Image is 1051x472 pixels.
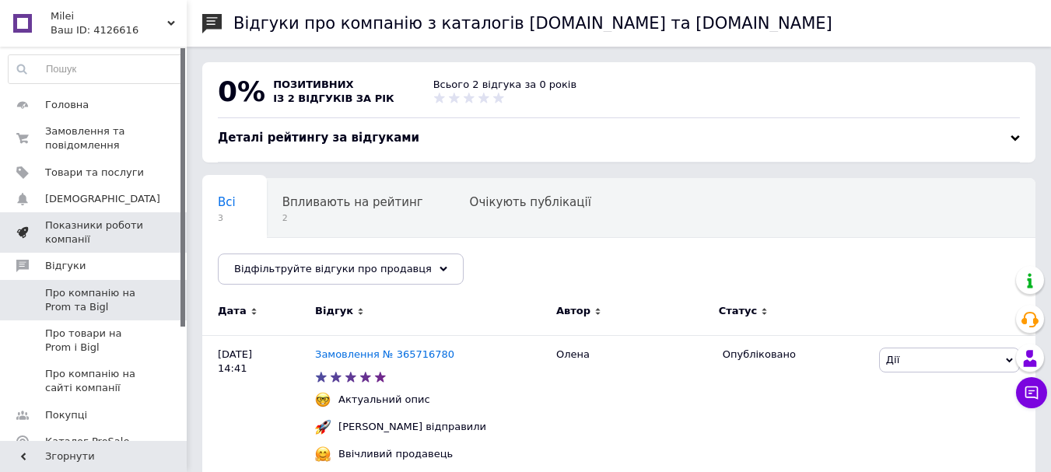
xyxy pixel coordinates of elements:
img: :nerd_face: [315,392,331,407]
div: Всього 2 відгука за 0 років [433,78,576,92]
span: Про компанію на Prom та Bigl [45,286,144,314]
span: із 2 відгуків за рік [273,93,394,104]
img: :hugging_face: [315,446,331,462]
span: Про товари на Prom і Bigl [45,327,144,355]
div: Ваш ID: 4126616 [51,23,187,37]
span: позитивних [273,79,354,90]
span: Відгуки [45,259,86,273]
span: Впливають на рейтинг [282,195,423,209]
div: Деталі рейтингу за відгуками [218,130,1020,146]
div: Опубліковані без коментаря [202,238,407,297]
span: Дата [218,304,247,318]
span: Відфільтруйте відгуки про продавця [234,263,432,274]
div: [PERSON_NAME] відправили [335,420,490,434]
span: Покупці [45,408,87,422]
span: 0% [218,75,265,107]
span: Про компанію на сайті компанії [45,367,144,395]
span: Деталі рейтингу за відгуками [218,131,419,145]
span: Головна [45,98,89,112]
span: Відгук [315,304,353,318]
span: Автор [556,304,590,318]
div: Актуальний опис [335,393,434,407]
div: Опубліковано [723,348,867,362]
input: Пошук [9,55,183,83]
button: Чат з покупцем [1016,377,1047,408]
img: :rocket: [315,419,331,435]
a: Замовлення № 365716780 [315,348,454,360]
div: Ввічливий продавець [335,447,457,461]
span: [DEMOGRAPHIC_DATA] [45,192,160,206]
span: Показники роботи компанії [45,219,144,246]
span: Каталог ProSale [45,435,129,449]
span: 3 [218,212,236,224]
span: Milei [51,9,167,23]
span: Товари та послуги [45,166,144,180]
span: 2 [282,212,423,224]
span: Всі [218,195,236,209]
span: Дії [886,354,899,365]
h1: Відгуки про компанію з каталогів [DOMAIN_NAME] та [DOMAIN_NAME] [233,14,832,33]
span: Замовлення та повідомлення [45,124,144,152]
span: Очікують публікації [470,195,591,209]
span: Опубліковані без комен... [218,254,376,268]
span: Статус [719,304,758,318]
